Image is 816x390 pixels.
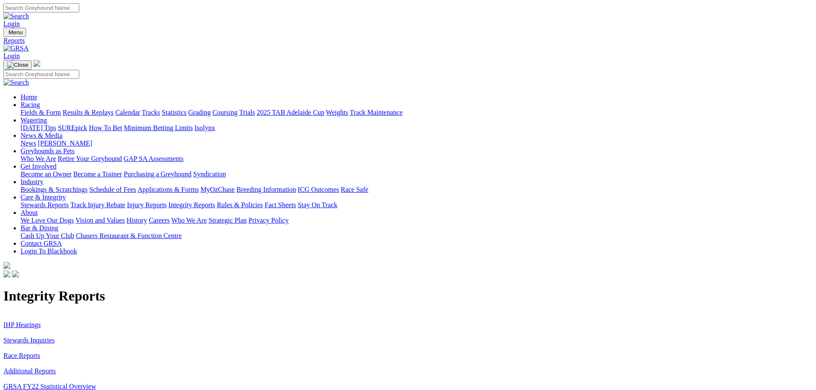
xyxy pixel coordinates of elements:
a: Purchasing a Greyhound [124,170,191,178]
a: Wagering [21,116,47,124]
a: Track Maintenance [350,109,403,116]
button: Toggle navigation [3,60,32,70]
a: Tracks [142,109,160,116]
a: Trials [239,109,255,116]
a: Schedule of Fees [89,186,136,193]
div: Bar & Dining [21,232,813,240]
input: Search [3,70,79,79]
img: GRSA [3,45,29,52]
a: Care & Integrity [21,194,66,201]
a: [DATE] Tips [21,124,56,131]
a: Contact GRSA [21,240,62,247]
a: Isolynx [194,124,215,131]
a: Cash Up Your Club [21,232,74,239]
a: Bar & Dining [21,224,58,232]
div: Greyhounds as Pets [21,155,813,163]
a: SUREpick [58,124,87,131]
div: Care & Integrity [21,201,813,209]
img: logo-grsa-white.png [3,262,10,269]
img: facebook.svg [3,271,10,277]
a: Become an Owner [21,170,72,178]
a: Stay On Track [298,201,337,208]
div: About [21,217,813,224]
a: Grading [188,109,211,116]
a: Who We Are [21,155,56,162]
a: Greyhounds as Pets [21,147,75,155]
a: Login [3,52,20,60]
a: History [126,217,147,224]
a: Industry [21,178,43,185]
img: logo-grsa-white.png [33,60,40,67]
a: ICG Outcomes [298,186,339,193]
a: Injury Reports [127,201,167,208]
a: Racing [21,101,40,108]
img: Search [3,12,29,20]
a: MyOzChase [200,186,235,193]
a: Race Safe [341,186,368,193]
a: Reports [3,37,813,45]
a: Login [3,20,20,27]
div: Get Involved [21,170,813,178]
div: Industry [21,186,813,194]
div: Racing [21,109,813,116]
a: How To Bet [89,124,123,131]
img: twitter.svg [12,271,19,277]
a: About [21,209,38,216]
a: Retire Your Greyhound [58,155,122,162]
input: Search [3,3,79,12]
a: Results & Replays [63,109,114,116]
div: News & Media [21,140,813,147]
a: Minimum Betting Limits [124,124,193,131]
a: Careers [149,217,170,224]
button: Toggle navigation [3,28,26,37]
a: Syndication [193,170,226,178]
a: Stewards Inquiries [3,336,55,344]
a: [PERSON_NAME] [38,140,92,147]
a: GAP SA Assessments [124,155,184,162]
img: Search [3,79,29,86]
a: Strategic Plan [209,217,247,224]
a: Get Involved [21,163,57,170]
a: Track Injury Rebate [70,201,125,208]
a: Privacy Policy [248,217,289,224]
h1: Integrity Reports [3,288,813,304]
a: News & Media [21,132,63,139]
a: IHP Hearings [3,321,41,328]
a: Become a Trainer [73,170,122,178]
a: Who We Are [171,217,207,224]
a: GRSA FY22 Statistical Overview [3,383,96,390]
a: News [21,140,36,147]
a: Integrity Reports [168,201,215,208]
a: Additional Reports [3,367,56,375]
a: Home [21,93,37,101]
a: Coursing [212,109,238,116]
a: Breeding Information [236,186,296,193]
a: Fields & Form [21,109,61,116]
a: 2025 TAB Adelaide Cup [257,109,324,116]
a: Statistics [162,109,187,116]
span: Menu [9,29,23,36]
a: Login To Blackbook [21,247,77,255]
a: Vision and Values [75,217,125,224]
a: Fact Sheets [265,201,296,208]
a: We Love Our Dogs [21,217,74,224]
a: Chasers Restaurant & Function Centre [76,232,182,239]
a: Race Reports [3,352,40,359]
img: Close [7,62,28,68]
a: Applications & Forms [137,186,199,193]
a: Bookings & Scratchings [21,186,87,193]
a: Stewards Reports [21,201,69,208]
a: Calendar [115,109,140,116]
a: Weights [326,109,348,116]
a: Rules & Policies [217,201,263,208]
div: Wagering [21,124,813,132]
